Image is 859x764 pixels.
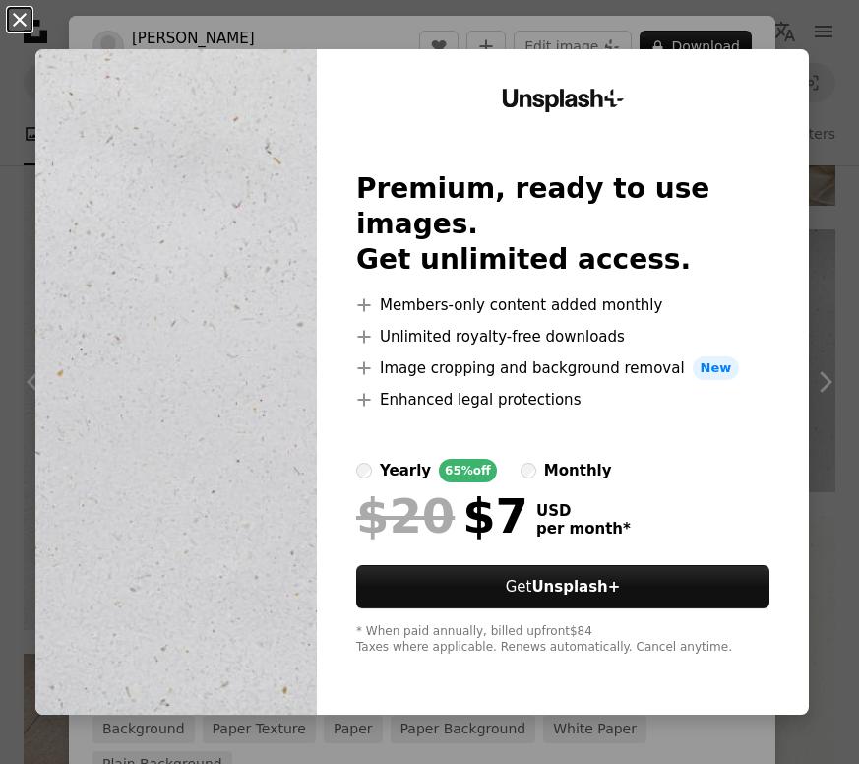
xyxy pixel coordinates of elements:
span: $20 [356,490,455,541]
input: yearly65%off [356,463,372,478]
li: Enhanced legal protections [356,388,769,412]
div: $7 [356,490,528,541]
div: yearly [380,459,431,482]
li: Image cropping and background removal [356,356,769,380]
button: GetUnsplash+ [356,565,769,608]
span: per month * [536,520,631,538]
span: USD [536,502,631,520]
input: monthly [521,463,536,478]
li: Unlimited royalty-free downloads [356,325,769,349]
strong: Unsplash+ [531,578,620,596]
span: New [693,356,740,380]
li: Members-only content added monthly [356,293,769,317]
div: * When paid annually, billed upfront $84 Taxes where applicable. Renews automatically. Cancel any... [356,624,769,656]
h2: Premium, ready to use images. Get unlimited access. [356,171,769,278]
div: 65% off [439,459,497,482]
div: monthly [544,459,612,482]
